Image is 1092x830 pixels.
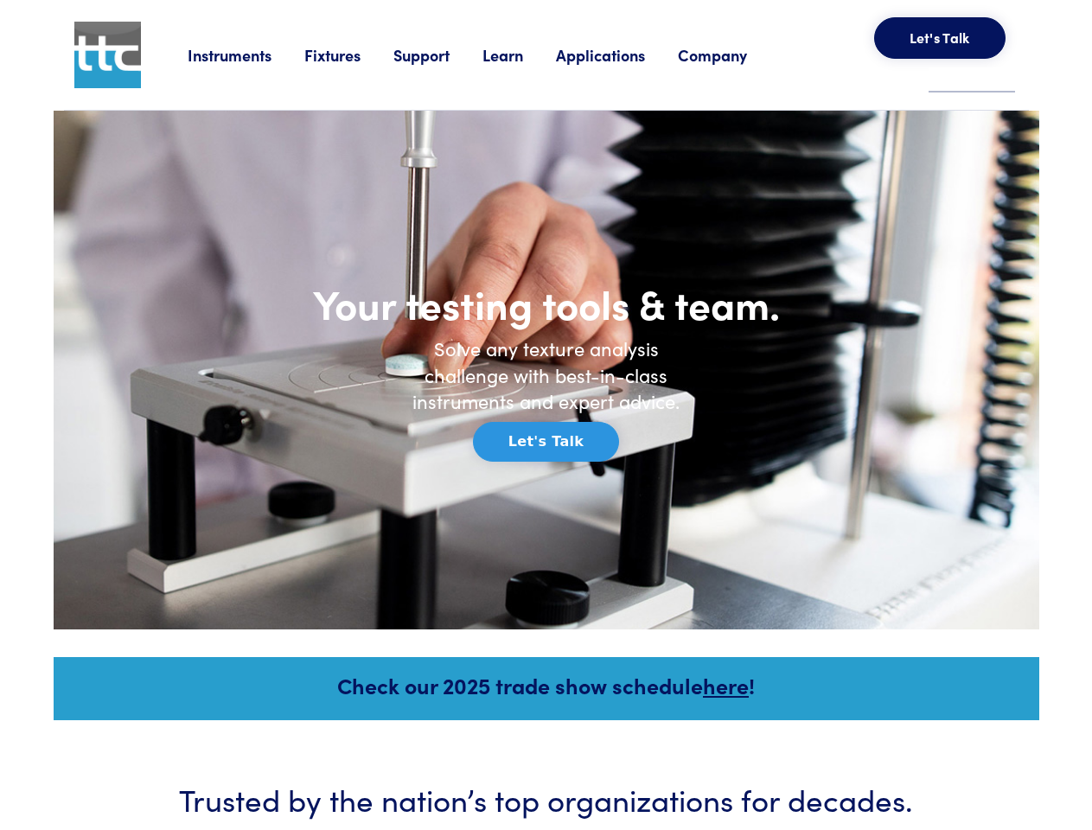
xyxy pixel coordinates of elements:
h3: Trusted by the nation’s top organizations for decades. [105,777,987,820]
h5: Check our 2025 trade show schedule ! [77,670,1016,700]
a: here [703,670,749,700]
a: Instruments [188,44,304,66]
a: Fixtures [304,44,393,66]
a: Support [393,44,482,66]
img: ttc_logo_1x1_v1.0.png [74,22,141,88]
h1: Your testing tools & team. [252,278,840,329]
button: Let's Talk [874,17,1006,59]
a: Learn [482,44,556,66]
a: Applications [556,44,678,66]
h6: Solve any texture analysis challenge with best-in-class instruments and expert advice. [399,335,693,415]
a: Company [678,44,780,66]
button: Let's Talk [473,422,619,462]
